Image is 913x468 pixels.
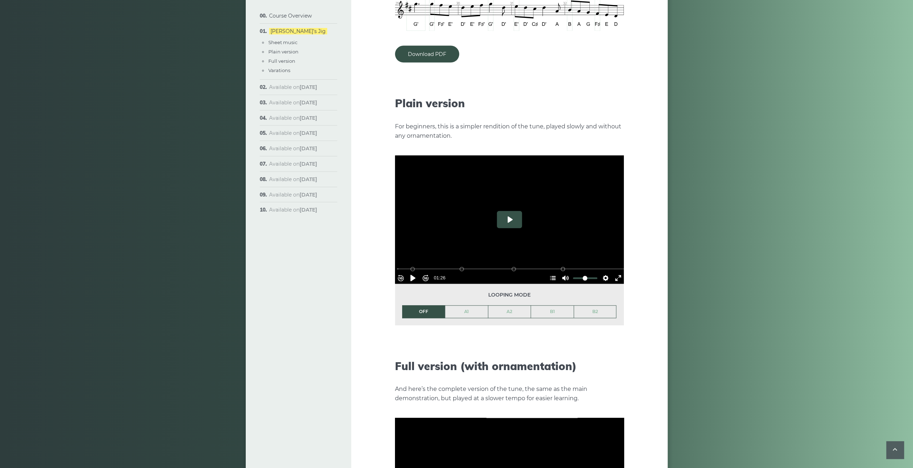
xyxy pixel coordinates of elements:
span: Available on [269,115,317,121]
strong: [DATE] [300,161,317,167]
span: Available on [269,145,317,152]
strong: [DATE] [300,84,317,90]
p: For beginners, this is a simpler rendition of the tune, played slowly and without any ornamentation. [395,122,624,141]
strong: [DATE] [300,130,317,136]
a: Download PDF [395,46,459,62]
span: Available on [269,207,317,213]
strong: [DATE] [300,145,317,152]
a: Course Overview [269,13,312,19]
a: Sheet music [268,39,297,45]
span: Available on [269,84,317,90]
span: Available on [269,192,317,198]
a: Full version [268,58,295,64]
a: A1 [445,306,488,318]
strong: [DATE] [300,207,317,213]
span: Available on [269,130,317,136]
a: B1 [531,306,574,318]
span: Looping mode [402,291,617,299]
strong: [DATE] [300,115,317,121]
span: Available on [269,161,317,167]
h2: Plain version [395,97,624,110]
strong: [DATE] [300,99,317,106]
strong: [DATE] [300,192,317,198]
strong: [DATE] [300,176,317,183]
a: B2 [574,306,616,318]
span: Available on [269,99,317,106]
a: Varations [268,67,290,73]
a: Plain version [268,49,298,55]
a: [PERSON_NAME]’s Jig [269,28,327,34]
span: Available on [269,176,317,183]
h2: Full version (with ornamentation) [395,360,624,373]
a: A2 [488,306,531,318]
p: And here’s the complete version of the tune, the same as the main demonstration, but played at a ... [395,384,624,403]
